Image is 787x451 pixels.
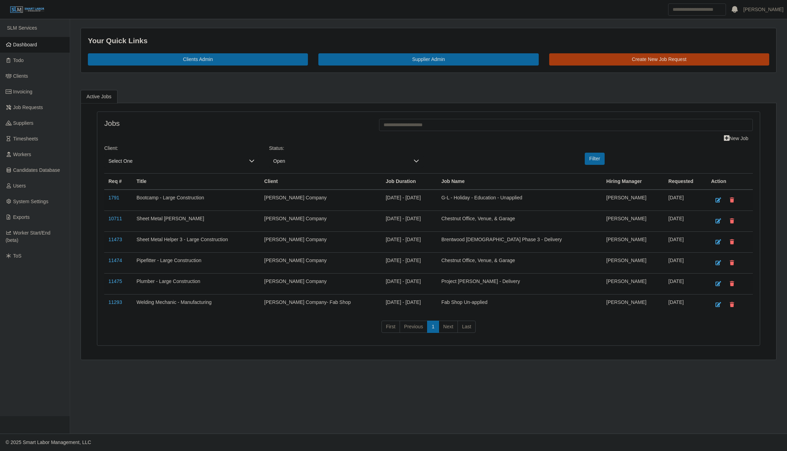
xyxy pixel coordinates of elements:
a: 10711 [108,216,122,221]
td: Sheet Metal [PERSON_NAME] [133,211,260,231]
th: Action [707,173,753,190]
img: SLM Logo [10,6,45,14]
td: Fab Shop Un-applied [437,294,602,315]
td: Bootcamp - Large Construction [133,190,260,211]
a: 1791 [108,195,119,200]
th: Job Name [437,173,602,190]
a: Clients Admin [88,53,308,66]
th: Title [133,173,260,190]
a: 11474 [108,258,122,263]
td: Sheet Metal Helper 3 - Large Construction [133,231,260,252]
td: Plumber - Large Construction [133,273,260,294]
span: Clients [13,73,28,79]
a: 1 [427,321,439,333]
td: [DATE] [664,294,707,315]
td: [PERSON_NAME] [602,231,664,252]
span: Suppliers [13,120,33,126]
a: Supplier Admin [318,53,538,66]
label: Status: [269,145,285,152]
td: [DATE] - [DATE] [381,273,437,294]
th: Req # [104,173,133,190]
td: [DATE] - [DATE] [381,190,437,211]
a: New Job [719,132,753,145]
td: [DATE] [664,273,707,294]
span: © 2025 Smart Labor Management, LLC [6,439,91,445]
span: Timesheets [13,136,38,142]
span: Worker Start/End (beta) [6,230,51,243]
a: Create New Job Request [549,53,769,66]
td: [DATE] - [DATE] [381,231,437,252]
td: [DATE] [664,231,707,252]
a: 11475 [108,278,122,284]
td: [PERSON_NAME] Company- Fab Shop [260,294,381,315]
th: Hiring Manager [602,173,664,190]
td: [DATE] - [DATE] [381,294,437,315]
button: Filter [585,153,605,165]
h4: Jobs [104,119,369,128]
span: System Settings [13,199,48,204]
span: ToS [13,253,22,259]
td: Welding Mechanic - Manufacturing [133,294,260,315]
td: [DATE] - [DATE] [381,252,437,273]
span: Select One [104,155,245,168]
td: [PERSON_NAME] Company [260,273,381,294]
td: [PERSON_NAME] Company [260,252,381,273]
td: Chestnut Office, Venue, & Garage [437,252,602,273]
td: Chestnut Office, Venue, & Garage [437,211,602,231]
div: Your Quick Links [88,35,769,46]
a: 11473 [108,237,122,242]
td: [PERSON_NAME] [602,273,664,294]
span: Invoicing [13,89,32,94]
label: Client: [104,145,118,152]
nav: pagination [104,321,753,339]
a: Active Jobs [81,90,118,104]
a: 11293 [108,299,122,305]
td: Brentwood [DEMOGRAPHIC_DATA] Phase 3 - Delivery [437,231,602,252]
td: G-L - Holiday - Education - Unapplied [437,190,602,211]
span: Dashboard [13,42,37,47]
td: [PERSON_NAME] [602,211,664,231]
span: Exports [13,214,30,220]
td: [PERSON_NAME] [602,190,664,211]
td: [DATE] [664,211,707,231]
th: Client [260,173,381,190]
td: [PERSON_NAME] Company [260,231,381,252]
span: Open [269,155,410,168]
td: [PERSON_NAME] [602,252,664,273]
span: SLM Services [7,25,37,31]
td: [PERSON_NAME] Company [260,190,381,211]
a: [PERSON_NAME] [743,6,784,13]
td: Pipefitter - Large Construction [133,252,260,273]
span: Todo [13,58,24,63]
td: Project [PERSON_NAME] - Delivery [437,273,602,294]
td: [DATE] [664,252,707,273]
span: Workers [13,152,31,157]
input: Search [668,3,726,16]
span: Job Requests [13,105,43,110]
td: [DATE] [664,190,707,211]
th: Requested [664,173,707,190]
td: [PERSON_NAME] [602,294,664,315]
span: Candidates Database [13,167,60,173]
th: Job Duration [381,173,437,190]
td: [PERSON_NAME] Company [260,211,381,231]
span: Users [13,183,26,189]
td: [DATE] - [DATE] [381,211,437,231]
